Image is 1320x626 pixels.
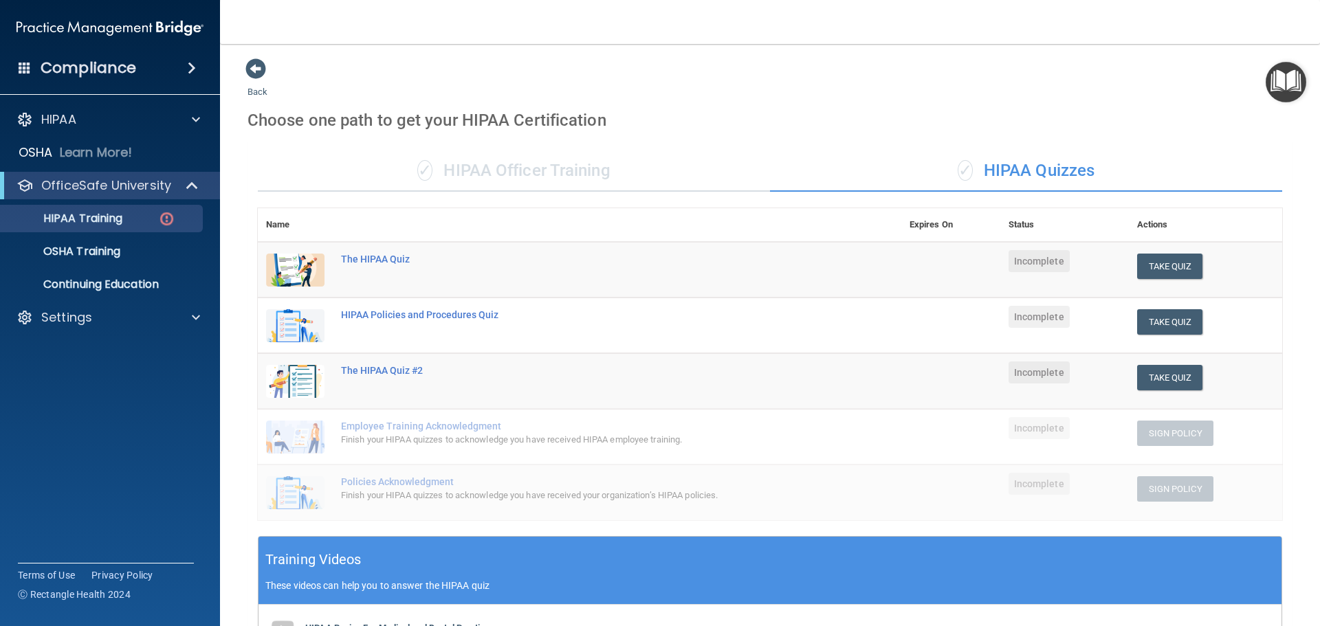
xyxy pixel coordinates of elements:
[341,432,833,448] div: Finish your HIPAA quizzes to acknowledge you have received HIPAA employee training.
[958,160,973,181] span: ✓
[91,568,153,582] a: Privacy Policy
[341,254,833,265] div: The HIPAA Quiz
[41,177,171,194] p: OfficeSafe University
[41,309,92,326] p: Settings
[9,212,122,225] p: HIPAA Training
[18,588,131,601] span: Ⓒ Rectangle Health 2024
[19,144,53,161] p: OSHA
[1137,421,1213,446] button: Sign Policy
[341,487,833,504] div: Finish your HIPAA quizzes to acknowledge you have received your organization’s HIPAA policies.
[1137,365,1203,390] button: Take Quiz
[9,278,197,291] p: Continuing Education
[1266,62,1306,102] button: Open Resource Center
[1009,250,1070,272] span: Incomplete
[1000,208,1129,242] th: Status
[41,58,136,78] h4: Compliance
[16,111,200,128] a: HIPAA
[16,309,200,326] a: Settings
[16,14,203,42] img: PMB logo
[60,144,133,161] p: Learn More!
[341,476,833,487] div: Policies Acknowledgment
[265,548,362,572] h5: Training Videos
[1009,361,1070,383] span: Incomplete
[417,160,432,181] span: ✓
[258,150,770,192] div: HIPAA Officer Training
[341,309,833,320] div: HIPAA Policies and Procedures Quiz
[901,208,1000,242] th: Expires On
[1137,476,1213,502] button: Sign Policy
[9,245,120,258] p: OSHA Training
[41,111,76,128] p: HIPAA
[16,177,199,194] a: OfficeSafe University
[1137,254,1203,279] button: Take Quiz
[247,70,267,97] a: Back
[247,100,1292,140] div: Choose one path to get your HIPAA Certification
[341,421,833,432] div: Employee Training Acknowledgment
[770,150,1282,192] div: HIPAA Quizzes
[265,580,1275,591] p: These videos can help you to answer the HIPAA quiz
[1009,473,1070,495] span: Incomplete
[1129,208,1282,242] th: Actions
[158,210,175,227] img: danger-circle.6113f641.png
[341,365,833,376] div: The HIPAA Quiz #2
[1009,306,1070,328] span: Incomplete
[258,208,333,242] th: Name
[1137,309,1203,335] button: Take Quiz
[18,568,75,582] a: Terms of Use
[1009,417,1070,439] span: Incomplete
